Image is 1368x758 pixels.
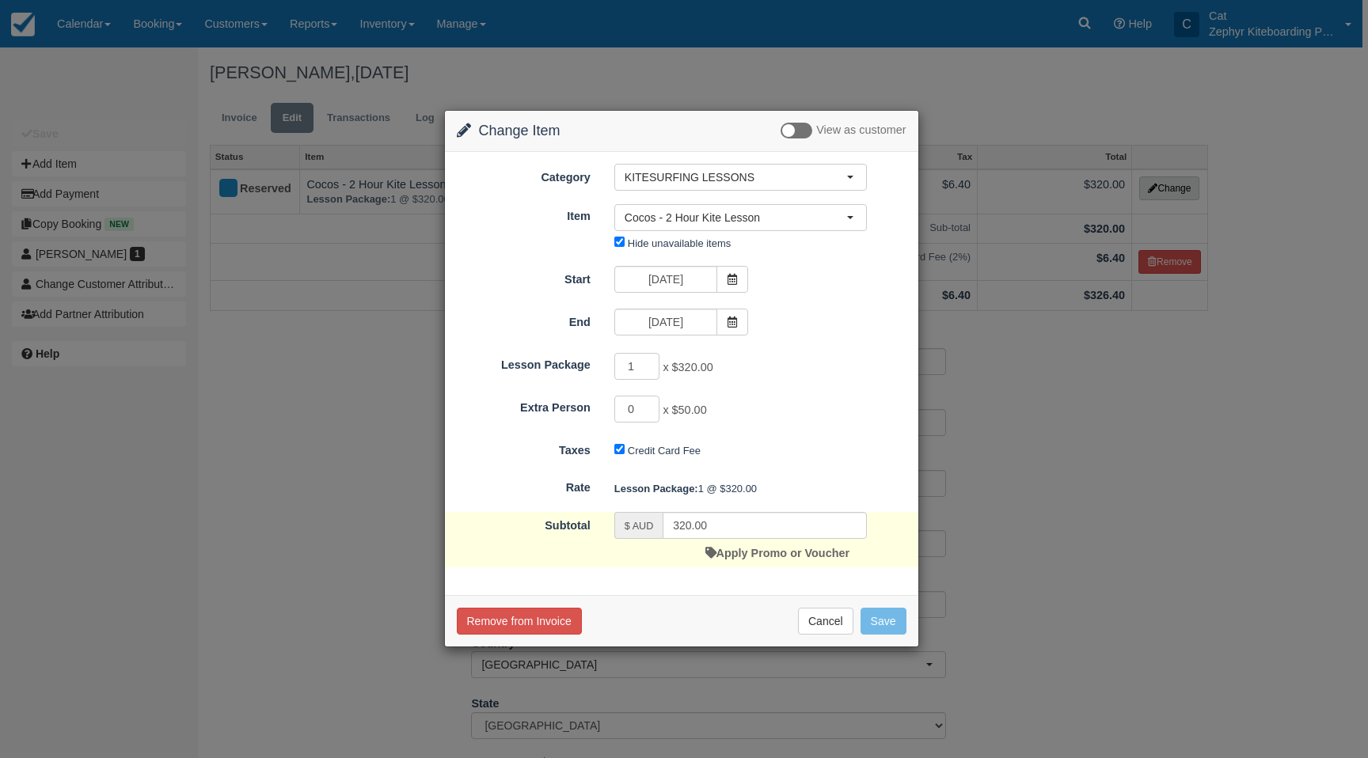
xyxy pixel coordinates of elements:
[625,210,846,226] span: Cocos - 2 Hour Kite Lesson
[625,521,653,532] small: $ AUD
[445,266,602,288] label: Start
[445,437,602,459] label: Taxes
[614,396,660,423] input: Extra Person
[628,445,701,457] label: Credit Card Fee
[445,309,602,331] label: End
[457,608,582,635] button: Remove from Invoice
[602,476,918,502] div: 1 @ $320.00
[445,512,602,534] label: Subtotal
[614,204,867,231] button: Cocos - 2 Hour Kite Lesson
[705,547,849,559] a: Apply Promo or Voucher
[445,474,602,496] label: Rate
[663,404,706,417] span: x $50.00
[479,123,560,138] span: Change Item
[445,164,602,186] label: Category
[628,237,731,249] label: Hide unavailable items
[625,169,846,185] span: KITESURFING LESSONS
[798,608,853,635] button: Cancel
[861,608,906,635] button: Save
[816,124,906,137] span: View as customer
[445,394,602,416] label: Extra Person
[445,351,602,373] label: Lesson Package
[614,483,698,495] strong: Lesson Package
[614,353,660,380] input: Lesson Package
[663,362,712,374] span: x $320.00
[445,203,602,225] label: Item
[614,164,867,191] button: KITESURFING LESSONS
